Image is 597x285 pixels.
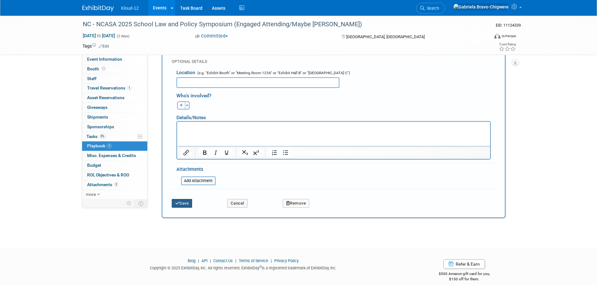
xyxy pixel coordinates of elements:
[453,3,509,10] img: Gabriela Bravo-Chigwere
[82,33,115,38] span: [DATE] [DATE]
[87,76,97,81] span: Staff
[494,33,500,38] img: Format-Inperson.png
[240,148,250,157] button: Subscript
[82,103,147,112] a: Giveaways
[82,122,147,132] a: Sponsorships
[87,124,114,129] span: Sponsorships
[87,85,132,90] span: Travel Reservations
[239,258,268,263] a: Terms of Service
[82,5,114,12] img: ExhibitDay
[269,258,273,263] span: |
[99,134,106,139] span: 0%
[414,277,515,282] div: $150 off for them.
[280,148,291,157] button: Bullet list
[172,199,192,208] button: Save
[87,105,107,110] span: Giveaways
[82,180,147,190] a: Attachments3
[87,172,129,177] span: ROI, Objectives & ROO
[221,148,232,157] button: Underline
[202,258,207,263] a: API
[86,192,96,197] span: more
[82,132,147,141] a: Tasks0%
[87,153,136,158] span: Misc. Expenses & Credits
[177,122,490,146] iframe: Rich Text Area
[499,43,516,46] div: Event Rating
[82,170,147,180] a: ROI, Objectives & ROO
[87,66,107,71] span: Booth
[176,109,491,121] div: Details/Notes
[176,89,495,100] div: Who's involved?
[259,265,262,268] sup: ®
[210,148,221,157] button: Italic
[496,23,521,28] span: Event ID: 11124339
[87,182,118,187] span: Attachments
[425,6,439,11] span: Search
[87,115,108,120] span: Shipments
[82,93,147,103] a: Asset Reservations
[124,199,135,207] td: Personalize Event Tab Strip
[414,267,515,282] div: $500 Amazon gift card for you,
[251,148,261,157] button: Superscript
[188,258,196,263] a: Blog
[196,71,350,75] span: (e.g. "Exhibit Booth" or "Meeting Room 123A" or "Exhibit Hall B" or "[GEOGRAPHIC_DATA] C")
[116,34,129,38] span: (2 days)
[101,66,107,71] span: Booth not reserved yet
[87,163,101,168] span: Budget
[181,148,191,157] button: Insert/edit link
[127,86,132,90] span: 1
[416,3,445,14] a: Search
[452,33,516,42] div: Event Format
[82,141,147,151] a: Playbook9
[114,182,118,187] span: 3
[82,190,147,199] a: more
[196,258,201,263] span: |
[87,143,112,148] span: Playbook
[274,258,299,263] a: Privacy Policy
[99,44,109,48] a: Edit
[501,34,516,38] div: In-Person
[443,259,485,269] a: Refer & Earn
[96,33,102,38] span: to
[176,166,216,174] div: Attachments
[234,258,238,263] span: |
[86,134,106,139] span: Tasks
[172,59,495,64] div: OPTIONAL DETAILS:
[213,258,233,263] a: Contact Us
[82,264,405,271] div: Copyright © 2025 ExhibitDay, Inc. All rights reserved. ExhibitDay is a registered trademark of Ex...
[82,55,147,64] a: Event Information
[82,151,147,160] a: Misc. Expenses & Credits
[82,84,147,93] a: Travel Reservations1
[82,161,147,170] a: Budget
[82,64,147,74] a: Booth
[269,148,280,157] button: Numbered list
[121,6,139,11] span: Kloud-12
[87,57,122,62] span: Event Information
[81,19,479,30] div: NC - NCASA 2025 School Law and Policy Symposium (Engaged Attending/Maybe [PERSON_NAME])
[107,144,112,148] span: 9
[134,199,147,207] td: Toggle Event Tabs
[227,199,248,208] button: Cancel
[283,199,310,208] button: Remove
[82,113,147,122] a: Shipments
[199,148,210,157] button: Bold
[208,258,212,263] span: |
[82,43,109,49] td: Tags
[176,70,195,75] span: Location
[82,74,147,84] a: Staff
[87,95,124,100] span: Asset Reservations
[193,33,230,39] button: Committed
[346,34,425,39] span: [GEOGRAPHIC_DATA], [GEOGRAPHIC_DATA]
